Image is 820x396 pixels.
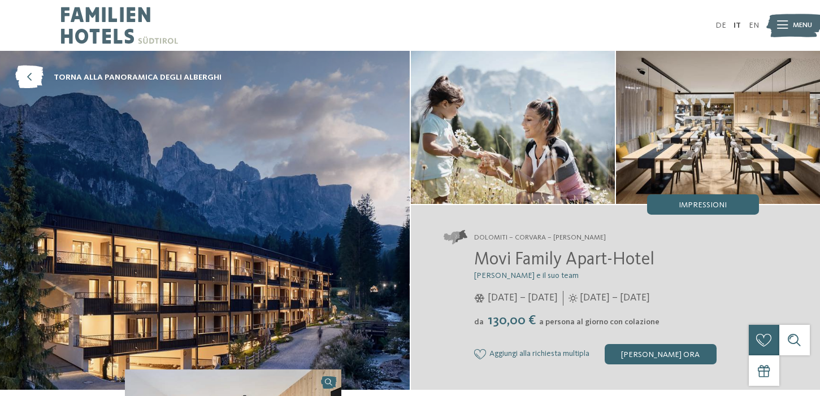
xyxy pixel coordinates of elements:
[734,21,741,29] a: IT
[485,314,538,328] span: 130,00 €
[539,318,660,326] span: a persona al giorno con colazione
[54,72,222,83] span: torna alla panoramica degli alberghi
[411,51,615,204] img: Una stupenda vacanza in famiglia a Corvara
[715,21,726,29] a: DE
[474,233,606,243] span: Dolomiti – Corvara – [PERSON_NAME]
[474,272,579,280] span: [PERSON_NAME] e il suo team
[474,251,654,269] span: Movi Family Apart-Hotel
[15,66,222,89] a: torna alla panoramica degli alberghi
[474,318,484,326] span: da
[679,201,727,209] span: Impressioni
[749,21,759,29] a: EN
[488,291,558,305] span: [DATE] – [DATE]
[489,350,589,359] span: Aggiungi alla richiesta multipla
[569,294,578,303] i: Orari d'apertura estate
[605,344,717,364] div: [PERSON_NAME] ora
[616,51,820,204] img: Una stupenda vacanza in famiglia a Corvara
[793,20,812,31] span: Menu
[474,294,485,303] i: Orari d'apertura inverno
[580,291,650,305] span: [DATE] – [DATE]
